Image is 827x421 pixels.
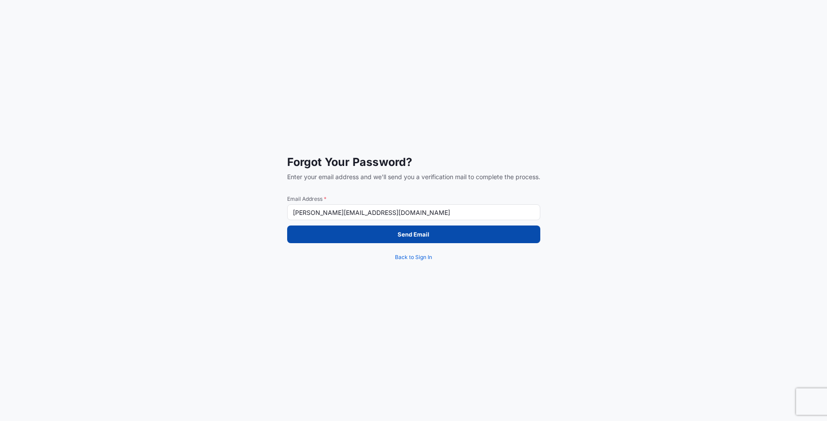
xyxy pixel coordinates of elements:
a: Back to Sign In [287,248,540,266]
p: Send Email [398,230,429,239]
span: Back to Sign In [395,253,432,262]
input: example@gmail.com [287,204,540,220]
span: Enter your email address and we'll send you a verification mail to complete the process. [287,173,540,181]
button: Send Email [287,226,540,243]
span: Email Address [287,195,540,203]
span: Forgot Your Password? [287,155,540,169]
